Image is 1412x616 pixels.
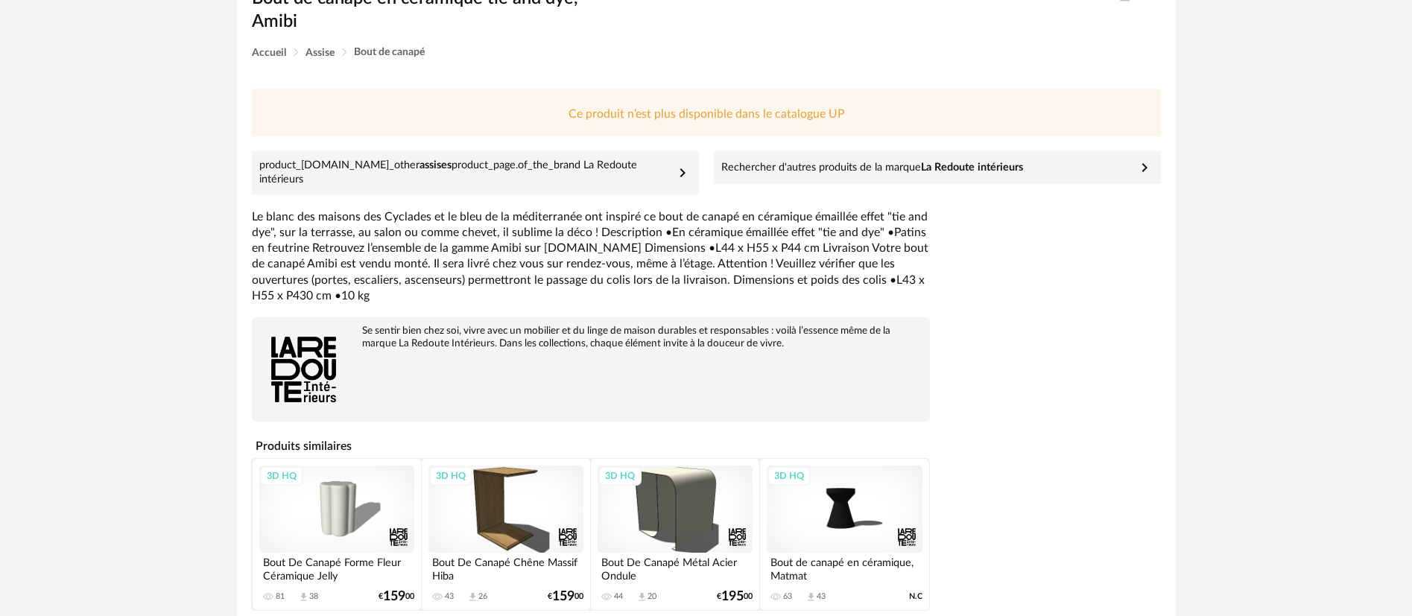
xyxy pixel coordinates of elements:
a: Rechercher d'autres produits de la marqueLa Redoute intérieurs Chevron Right icon [714,151,1161,184]
div: 81 [276,591,285,602]
div: Bout De Canapé Forme Fleur Céramique Jelly [259,553,414,582]
div: product_[DOMAIN_NAME]_other product_page.of_the_brand La Redoute intérieurs [259,159,674,186]
p: Ce produit n’est plus disponible dans le catalogue UP [569,107,844,121]
span: Download icon [805,591,817,603]
div: 63 [783,591,792,602]
a: 3D HQ Bout De Canapé Forme Fleur Céramique Jelly 81 Download icon 38 €15900 [253,459,421,610]
div: 3D HQ [429,466,472,486]
div: Bout De Canapé Métal Acier Ondule [598,553,753,582]
div: Rechercher d'autres produits de la marque [721,161,1023,175]
span: Download icon [298,591,309,603]
div: Bout De Canapé Chêne Massif Hiba [428,553,583,582]
div: 38 [309,591,318,602]
div: Se sentir bien chez soi, vivre avec un mobilier et du linge de maison durables et responsables : ... [259,325,922,350]
h4: Produits similaires [252,435,930,457]
span: Assise [305,48,335,58]
span: 159 [383,591,405,602]
div: € 00 [379,591,414,602]
span: N.C [909,591,922,602]
span: Chevron Right icon [674,164,691,182]
div: 43 [817,591,826,602]
span: 159 [552,591,574,602]
a: 3D HQ Bout De Canapé Métal Acier Ondule 44 Download icon 20 €19500 [591,459,759,610]
a: 3D HQ Bout de canapé en céramique, Matmat 63 Download icon 43 N.C [760,459,928,610]
div: 43 [445,591,454,602]
div: 20 [648,591,656,602]
div: Le blanc des maisons des Cyclades et le bleu de la méditerranée ont inspiré ce bout de canapé en ... [252,209,930,305]
div: 26 [478,591,487,602]
a: product_[DOMAIN_NAME]_otherassisesproduct_page.of_the_brand La Redoute intérieurs Chevron Right icon [252,151,699,194]
span: assises [420,159,452,171]
div: € 00 [548,591,583,602]
div: 3D HQ [767,466,811,486]
span: 195 [721,591,744,602]
a: 3D HQ Bout De Canapé Chêne Massif Hiba 43 Download icon 26 €15900 [422,459,590,610]
span: La Redoute intérieurs [921,162,1023,173]
div: Breadcrumb [252,47,1161,58]
div: 44 [614,591,623,602]
div: 3D HQ [260,466,303,486]
span: Chevron Right icon [1136,159,1153,177]
span: Accueil [252,48,286,58]
span: Bout de canapé [354,47,425,57]
span: Download icon [636,591,648,603]
div: € 00 [717,591,753,602]
div: Bout de canapé en céramique, Matmat [767,553,922,582]
div: 3D HQ [598,466,642,486]
img: brand logo [259,325,349,414]
span: Download icon [467,591,478,603]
